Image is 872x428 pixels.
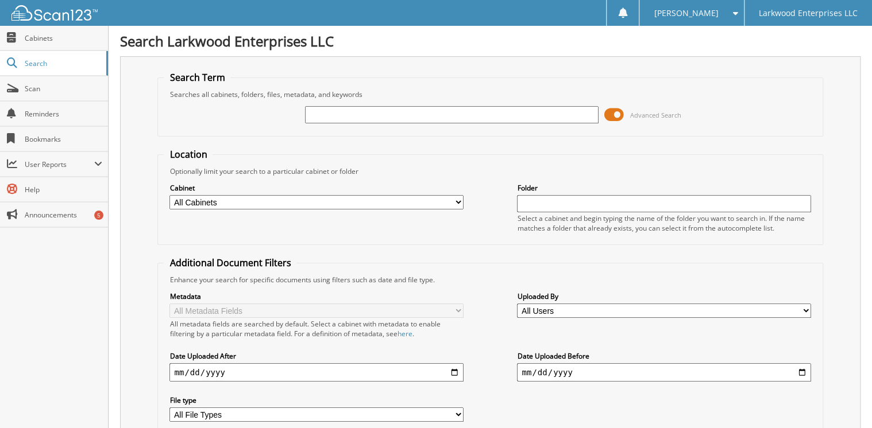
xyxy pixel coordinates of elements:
span: Help [25,185,102,194]
label: Metadata [169,291,463,301]
input: end [517,363,811,382]
label: Uploaded By [517,291,811,301]
span: Scan [25,84,102,94]
label: Date Uploaded Before [517,351,811,361]
div: Searches all cabinets, folders, files, metadata, and keywords [164,90,816,99]
label: Cabinet [169,183,463,193]
span: Advanced Search [630,111,681,119]
div: Select a cabinet and begin typing the name of the folder you want to search in. If the name match... [517,213,811,233]
label: Date Uploaded After [169,351,463,361]
span: [PERSON_NAME] [654,10,718,17]
label: File type [169,395,463,405]
div: All metadata fields are searched by default. Select a cabinet with metadata to enable filtering b... [169,319,463,338]
a: here [397,329,412,338]
label: Folder [517,183,811,193]
legend: Location [164,148,213,161]
legend: Additional Document Filters [164,256,296,269]
input: start [169,363,463,382]
img: scan123-logo-white.svg [11,5,98,21]
span: User Reports [25,159,94,169]
span: Reminders [25,109,102,119]
span: Announcements [25,210,102,220]
div: Optionally limit your search to a particular cabinet or folder [164,166,816,176]
div: 5 [94,211,103,220]
div: Enhance your search for specific documents using filters such as date and file type. [164,275,816,285]
iframe: Chat Widget [815,373,872,428]
legend: Search Term [164,71,230,84]
span: Cabinets [25,33,102,43]
h1: Search Larkwood Enterprises LLC [120,32,861,50]
span: Larkwood Enterprises LLC [759,10,858,17]
span: Search [25,59,101,68]
span: Bookmarks [25,134,102,144]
